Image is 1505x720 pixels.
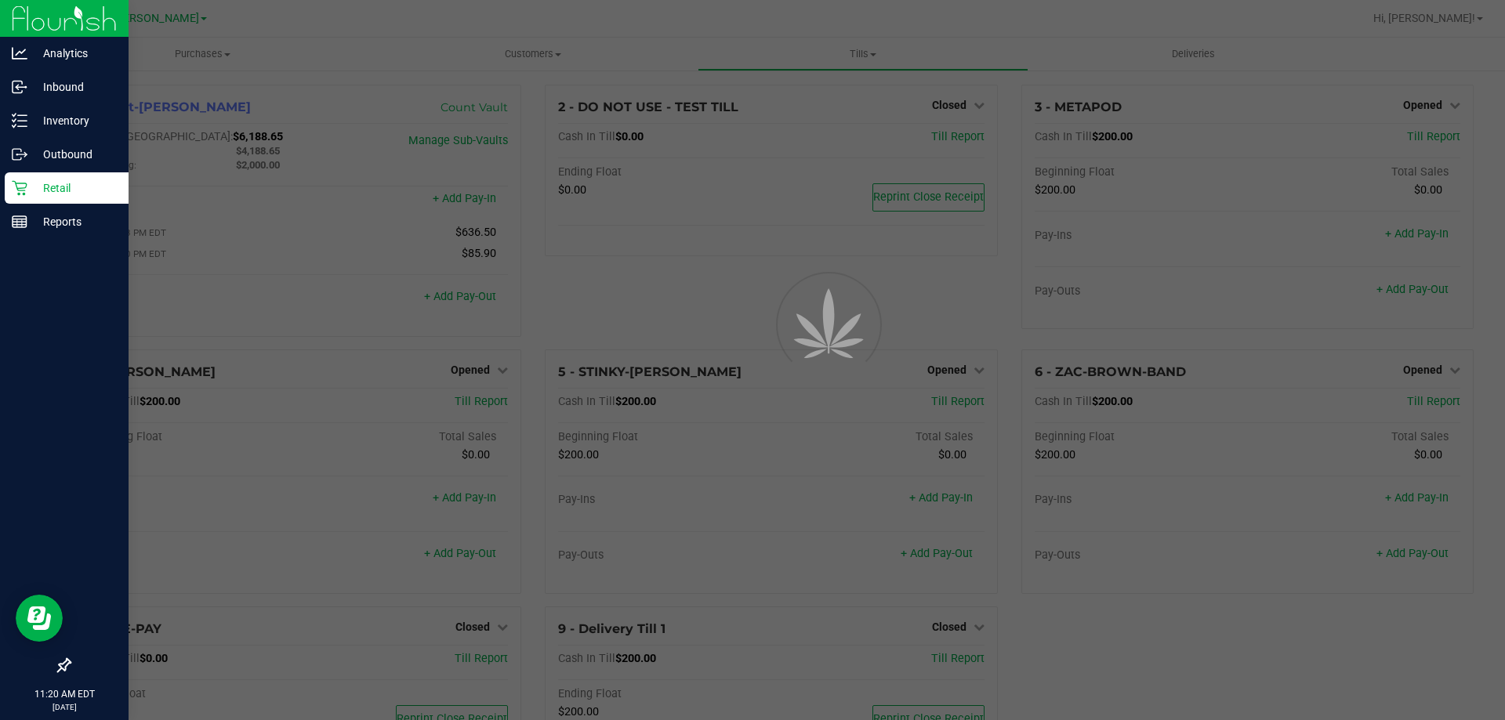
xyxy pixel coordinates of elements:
[27,44,121,63] p: Analytics
[16,595,63,642] iframe: Resource center
[27,212,121,231] p: Reports
[27,145,121,164] p: Outbound
[27,111,121,130] p: Inventory
[12,180,27,196] inline-svg: Retail
[27,78,121,96] p: Inbound
[12,113,27,128] inline-svg: Inventory
[12,147,27,162] inline-svg: Outbound
[12,79,27,95] inline-svg: Inbound
[7,701,121,713] p: [DATE]
[12,214,27,230] inline-svg: Reports
[27,179,121,197] p: Retail
[12,45,27,61] inline-svg: Analytics
[7,687,121,701] p: 11:20 AM EDT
